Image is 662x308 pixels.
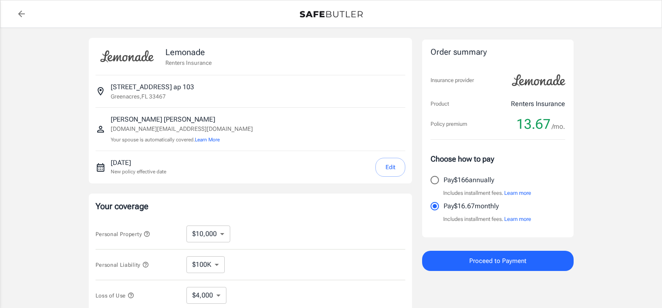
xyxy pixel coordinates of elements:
[111,125,253,133] p: [DOMAIN_NAME][EMAIL_ADDRESS][DOMAIN_NAME]
[96,200,405,212] p: Your coverage
[13,5,30,22] a: back to quotes
[96,162,106,173] svg: New policy start date
[431,153,565,165] p: Choose how to pay
[504,215,531,223] button: Learn more
[96,290,134,300] button: Loss of Use
[443,215,531,223] p: Includes installment fees.
[96,124,106,134] svg: Insured person
[96,292,134,299] span: Loss of Use
[552,121,565,133] span: /mo.
[504,189,531,197] button: Learn more
[96,260,149,270] button: Personal Liability
[511,99,565,109] p: Renters Insurance
[431,120,467,128] p: Policy premium
[96,262,149,268] span: Personal Liability
[516,116,550,133] span: 13.67
[111,82,194,92] p: [STREET_ADDRESS] ap 103
[444,175,494,185] p: Pay $166 annually
[165,58,212,67] p: Renters Insurance
[165,46,212,58] p: Lemonade
[443,189,531,197] p: Includes installment fees.
[96,45,159,68] img: Lemonade
[111,136,253,144] p: Your spouse is automatically covered.
[111,114,253,125] p: [PERSON_NAME] [PERSON_NAME]
[111,92,166,101] p: Greenacres , FL 33467
[111,158,166,168] p: [DATE]
[444,201,499,211] p: Pay $16.67 monthly
[431,76,474,85] p: Insurance provider
[431,46,565,58] div: Order summary
[195,136,220,143] button: Learn More
[111,168,166,175] p: New policy effective date
[469,255,526,266] span: Proceed to Payment
[96,86,106,96] svg: Insured address
[96,229,150,239] button: Personal Property
[300,11,363,18] img: Back to quotes
[507,69,570,92] img: Lemonade
[375,158,405,177] button: Edit
[431,100,449,108] p: Product
[422,251,574,271] button: Proceed to Payment
[96,231,150,237] span: Personal Property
